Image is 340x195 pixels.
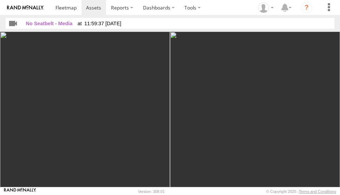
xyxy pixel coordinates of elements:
[78,21,122,26] span: 11:59:37 [DATE]
[256,2,276,13] div: Derrick Ball
[4,188,36,195] a: Visit our Website
[266,189,336,194] div: © Copyright 2025 -
[7,5,44,10] img: rand-logo.svg
[299,189,336,194] a: Terms and Conditions
[170,32,340,187] img: 357660102053600-2-1758643177.jpg
[301,2,312,13] i: ?
[26,21,73,26] span: No Seatbelt - Media
[138,189,165,194] div: Version: 308.01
